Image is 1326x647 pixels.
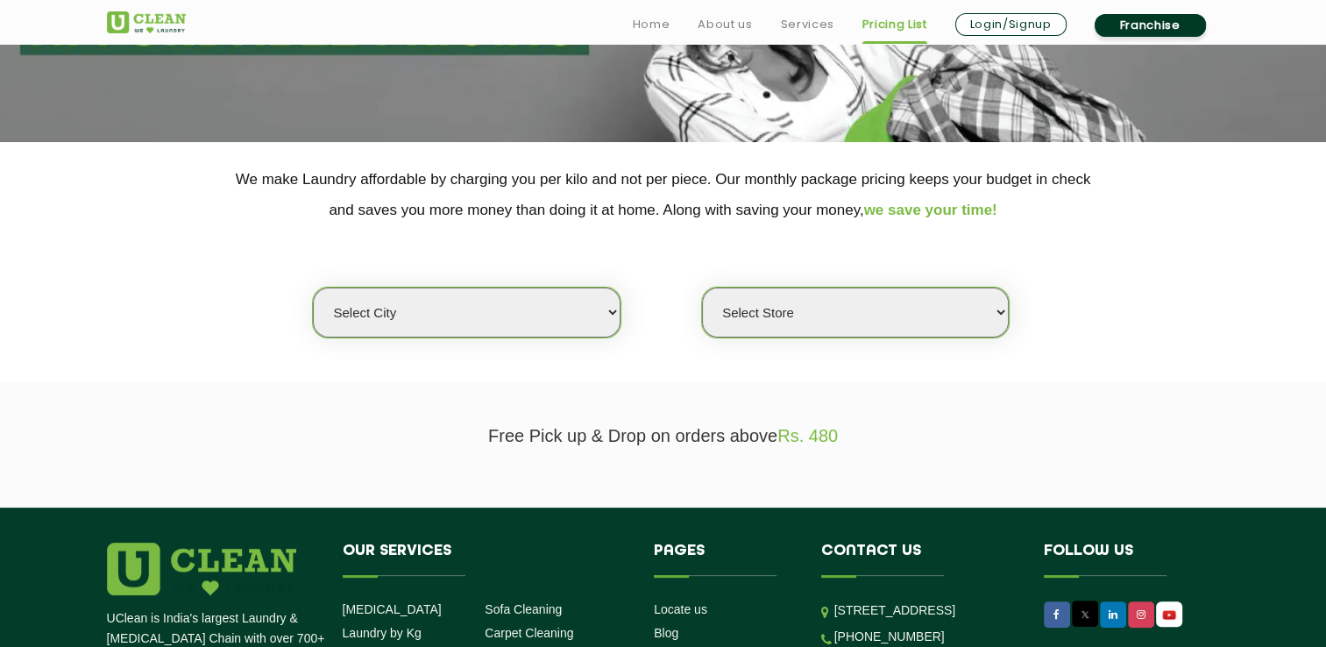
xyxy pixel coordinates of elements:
[485,602,562,616] a: Sofa Cleaning
[343,602,442,616] a: [MEDICAL_DATA]
[862,14,927,35] a: Pricing List
[834,629,945,643] a: [PHONE_NUMBER]
[780,14,833,35] a: Services
[343,543,628,576] h4: Our Services
[107,11,186,33] img: UClean Laundry and Dry Cleaning
[864,202,997,218] span: we save your time!
[485,626,573,640] a: Carpet Cleaning
[955,13,1067,36] a: Login/Signup
[1158,606,1181,624] img: UClean Laundry and Dry Cleaning
[654,543,795,576] h4: Pages
[633,14,670,35] a: Home
[698,14,752,35] a: About us
[654,602,707,616] a: Locate us
[1095,14,1206,37] a: Franchise
[777,426,838,445] span: Rs. 480
[821,543,1018,576] h4: Contact us
[107,543,296,595] img: logo.png
[1044,543,1198,576] h4: Follow us
[834,601,1018,621] p: [STREET_ADDRESS]
[107,426,1220,446] p: Free Pick up & Drop on orders above
[654,626,678,640] a: Blog
[343,626,422,640] a: Laundry by Kg
[107,164,1220,225] p: We make Laundry affordable by charging you per kilo and not per piece. Our monthly package pricin...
